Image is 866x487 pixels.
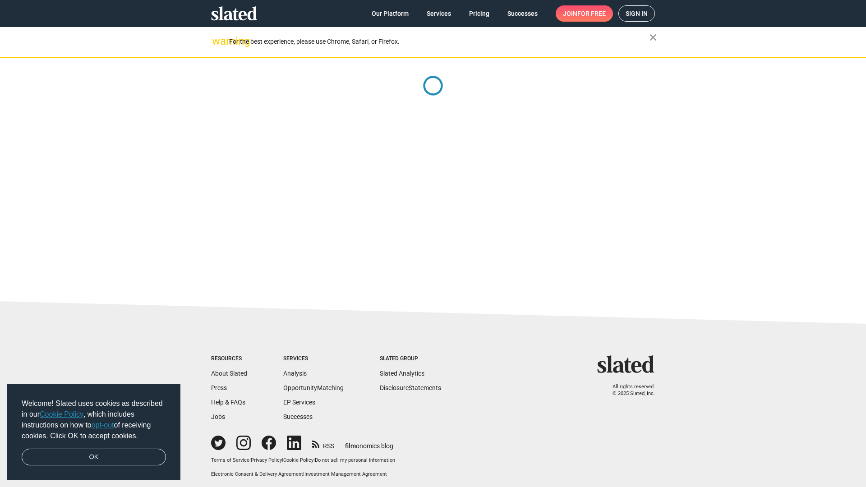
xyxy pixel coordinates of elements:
[211,399,245,406] a: Help & FAQs
[563,5,606,22] span: Join
[7,384,180,480] div: cookieconsent
[462,5,497,22] a: Pricing
[364,5,416,22] a: Our Platform
[92,421,114,429] a: opt-out
[283,399,315,406] a: EP Services
[380,384,441,391] a: DisclosureStatements
[507,5,538,22] span: Successes
[251,457,282,463] a: Privacy Policy
[22,398,166,441] span: Welcome! Slated uses cookies as described in our , which includes instructions on how to of recei...
[419,5,458,22] a: Services
[283,384,344,391] a: OpportunityMatching
[469,5,489,22] span: Pricing
[212,36,223,46] mat-icon: warning
[211,384,227,391] a: Press
[312,436,334,450] a: RSS
[304,471,387,477] a: Investment Management Agreement
[303,471,304,477] span: |
[380,355,441,363] div: Slated Group
[345,442,356,450] span: film
[315,457,395,464] button: Do not sell my personal information
[618,5,655,22] a: Sign in
[211,457,249,463] a: Terms of Service
[500,5,545,22] a: Successes
[40,410,83,418] a: Cookie Policy
[603,384,655,397] p: All rights reserved. © 2025 Slated, Inc.
[577,5,606,22] span: for free
[372,5,409,22] span: Our Platform
[22,449,166,466] a: dismiss cookie message
[211,355,247,363] div: Resources
[211,471,303,477] a: Electronic Consent & Delivery Agreement
[283,413,313,420] a: Successes
[211,413,225,420] a: Jobs
[249,457,251,463] span: |
[626,6,648,21] span: Sign in
[648,32,659,43] mat-icon: close
[282,457,283,463] span: |
[313,457,315,463] span: |
[380,370,424,377] a: Slated Analytics
[427,5,451,22] span: Services
[345,435,393,450] a: filmonomics blog
[283,355,344,363] div: Services
[283,457,313,463] a: Cookie Policy
[229,36,649,48] div: For the best experience, please use Chrome, Safari, or Firefox.
[556,5,613,22] a: Joinfor free
[283,370,307,377] a: Analysis
[211,370,247,377] a: About Slated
